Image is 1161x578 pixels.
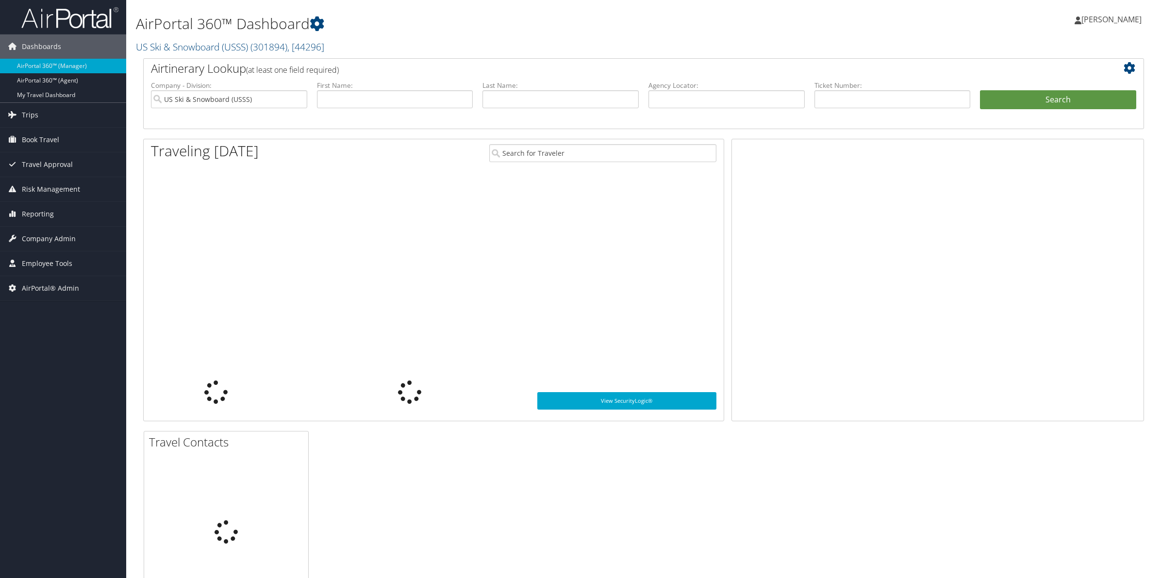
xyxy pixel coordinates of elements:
span: ( 301894 ) [250,40,287,53]
span: Employee Tools [22,251,72,276]
a: US Ski & Snowboard (USSS) [136,40,324,53]
label: Agency Locator: [648,81,805,90]
h1: Traveling [DATE] [151,141,259,161]
label: Company - Division: [151,81,307,90]
label: Last Name: [482,81,639,90]
span: Travel Approval [22,152,73,177]
a: View SecurityLogic® [537,392,716,410]
a: [PERSON_NAME] [1075,5,1151,34]
span: Trips [22,103,38,127]
h2: Airtinerary Lookup [151,60,1053,77]
span: , [ 44296 ] [287,40,324,53]
span: Book Travel [22,128,59,152]
h1: AirPortal 360™ Dashboard [136,14,813,34]
span: [PERSON_NAME] [1081,14,1142,25]
label: Ticket Number: [814,81,971,90]
span: (at least one field required) [246,65,339,75]
span: Risk Management [22,177,80,201]
input: Search for Traveler [489,144,716,162]
span: Reporting [22,202,54,226]
label: First Name: [317,81,473,90]
img: airportal-logo.png [21,6,118,29]
h2: Travel Contacts [149,434,308,450]
span: AirPortal® Admin [22,276,79,300]
span: Dashboards [22,34,61,59]
span: Company Admin [22,227,76,251]
button: Search [980,90,1136,110]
